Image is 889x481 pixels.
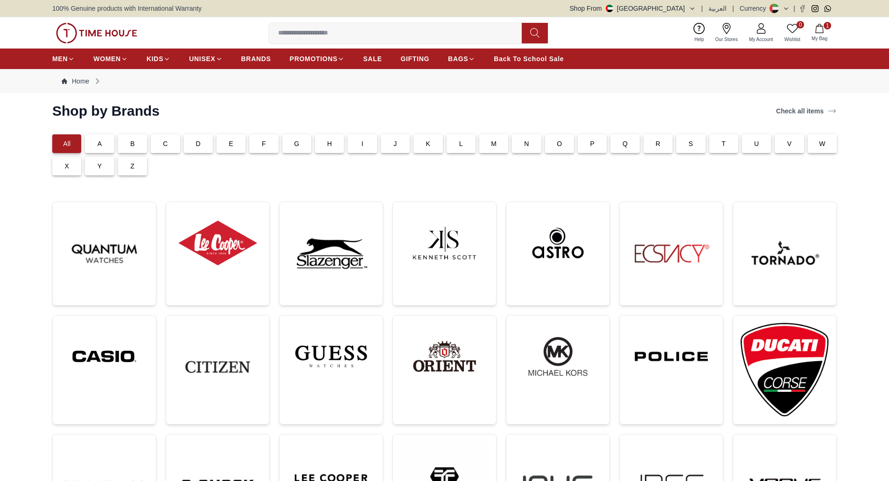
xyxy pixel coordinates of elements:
[797,21,804,28] span: 0
[721,139,726,148] p: T
[779,21,806,45] a: 0Wishlist
[241,50,271,67] a: BRANDS
[290,50,345,67] a: PROMOTIONS
[52,4,202,13] span: 100% Genuine products with International Warranty
[459,139,463,148] p: L
[363,54,382,63] span: SALE
[363,50,382,67] a: SALE
[824,22,831,29] span: 1
[448,50,475,67] a: BAGS
[147,50,170,67] a: KIDS
[787,139,792,148] p: V
[627,209,715,298] img: ...
[623,139,628,148] p: Q
[557,139,562,148] p: O
[196,139,201,148] p: D
[287,209,375,298] img: ...
[189,54,215,63] span: UNISEX
[494,50,564,67] a: Back To School Sale
[754,139,759,148] p: U
[400,323,489,390] img: ...
[491,139,497,148] p: M
[63,139,70,148] p: All
[52,54,68,63] span: MEN
[732,4,734,13] span: |
[130,139,135,148] p: B
[689,139,693,148] p: S
[93,50,128,67] a: WOMEN
[62,77,89,86] a: Home
[793,4,795,13] span: |
[745,36,777,43] span: My Account
[781,36,804,43] span: Wishlist
[174,323,262,411] img: ...
[60,323,148,390] img: ...
[708,4,727,13] button: العربية
[400,50,429,67] a: GIFTING
[393,139,397,148] p: J
[627,323,715,390] img: ...
[524,139,529,148] p: N
[819,139,825,148] p: W
[710,21,743,45] a: Our Stores
[93,54,121,63] span: WOMEN
[799,5,806,12] a: Facebook
[812,5,819,12] a: Instagram
[56,23,137,43] img: ...
[741,209,829,298] img: ...
[741,323,829,417] img: ...
[606,5,613,12] img: United Arab Emirates
[806,22,833,44] button: 1My Bag
[689,21,710,45] a: Help
[131,161,135,171] p: Z
[740,4,770,13] div: Currency
[448,54,468,63] span: BAGS
[52,103,160,119] h2: Shop by Brands
[701,4,703,13] span: |
[327,139,332,148] p: H
[52,69,837,93] nav: Breadcrumb
[147,54,163,63] span: KIDS
[656,139,660,148] p: R
[808,35,831,42] span: My Bag
[241,54,271,63] span: BRANDS
[691,36,708,43] span: Help
[824,5,831,12] a: Whatsapp
[570,4,696,13] button: Shop From[GEOGRAPHIC_DATA]
[262,139,266,148] p: F
[98,161,102,171] p: Y
[774,105,839,118] a: Check all items
[163,139,168,148] p: C
[426,139,431,148] p: K
[712,36,742,43] span: Our Stores
[189,50,222,67] a: UNISEX
[290,54,338,63] span: PROMOTIONS
[98,139,102,148] p: A
[590,139,595,148] p: P
[400,54,429,63] span: GIFTING
[514,209,602,277] img: ...
[60,209,148,298] img: ...
[294,139,299,148] p: G
[494,54,564,63] span: Back To School Sale
[514,323,602,390] img: ...
[287,323,375,390] img: ...
[174,209,262,277] img: ...
[229,139,233,148] p: E
[400,209,489,277] img: ...
[64,161,69,171] p: X
[362,139,364,148] p: I
[52,50,75,67] a: MEN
